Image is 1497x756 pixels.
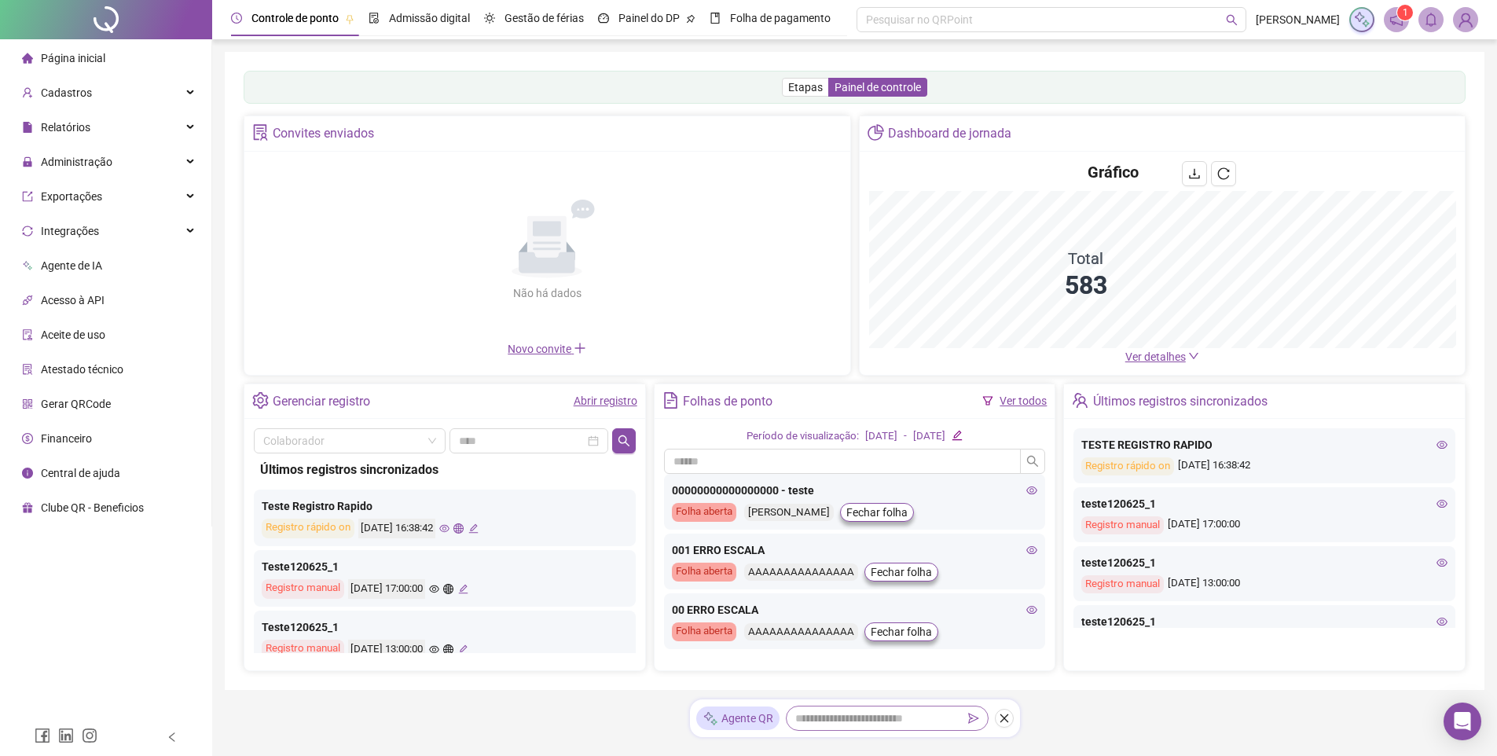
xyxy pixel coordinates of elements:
div: Dashboard de jornada [888,120,1011,147]
span: plus [574,342,586,354]
span: audit [22,329,33,340]
span: download [1188,167,1201,180]
span: sync [22,226,33,237]
div: Registro manual [1081,575,1164,593]
div: Open Intercom Messenger [1444,703,1481,740]
span: search [618,435,630,447]
img: sparkle-icon.fc2bf0ac1784a2077858766a79e2daf3.svg [1353,11,1370,28]
span: pushpin [686,14,695,24]
div: Folha aberta [672,503,736,522]
span: facebook [35,728,50,743]
span: Relatórios [41,121,90,134]
span: bell [1424,13,1438,27]
div: Últimos registros sincronizados [1093,388,1268,415]
span: file [22,122,33,133]
span: info-circle [22,468,33,479]
span: team [1072,392,1088,409]
div: [DATE] 13:00:00 [348,640,425,659]
span: send [968,713,979,724]
span: 1 [1403,7,1408,18]
a: Abrir registro [574,395,637,407]
div: Convites enviados [273,120,374,147]
span: Agente de IA [41,259,102,272]
span: filter [982,395,993,406]
div: Folha aberta [672,563,736,582]
span: Acesso à API [41,294,105,306]
span: file-text [662,392,679,409]
span: left [167,732,178,743]
span: Gestão de férias [505,12,584,24]
div: Não há dados [475,284,619,302]
span: reload [1217,167,1230,180]
h4: Gráfico [1088,161,1139,183]
span: eye [429,584,439,594]
span: Financeiro [41,432,92,445]
span: Central de ajuda [41,467,120,479]
span: book [710,13,721,24]
button: Fechar folha [864,563,938,582]
span: eye [1026,604,1037,615]
span: down [1188,350,1199,361]
span: Etapas [788,81,823,94]
span: close [999,713,1010,724]
span: edit [952,430,962,440]
div: [PERSON_NAME] [744,504,834,522]
span: instagram [82,728,97,743]
span: Fechar folha [846,504,908,521]
span: export [22,191,33,202]
div: [DATE] 16:38:42 [1081,457,1447,475]
div: AAAAAAAAAAAAAAA [744,623,858,641]
span: search [1026,455,1039,468]
div: 001 ERRO ESCALA [672,541,1038,559]
span: eye [429,644,439,655]
span: Gerar QRCode [41,398,111,410]
div: Registro manual [262,640,344,659]
span: dollar [22,433,33,444]
span: linkedin [58,728,74,743]
span: Clube QR - Beneficios [41,501,144,514]
span: edit [458,584,468,594]
span: notification [1389,13,1403,27]
span: Aceite de uso [41,328,105,341]
span: eye [439,523,449,534]
span: Integrações [41,225,99,237]
span: Novo convite [508,343,586,355]
span: eye [1436,498,1447,509]
div: AAAAAAAAAAAAAAA [744,563,858,582]
span: Admissão digital [389,12,470,24]
div: Folhas de ponto [683,388,772,415]
div: Teste120625_1 [262,618,628,636]
div: Registro manual [262,579,344,599]
span: pushpin [345,14,354,24]
a: Ver todos [1000,395,1047,407]
span: global [443,644,453,655]
span: global [443,584,453,594]
span: setting [252,392,269,409]
div: [DATE] 16:38:42 [358,519,435,538]
span: pie-chart [868,124,884,141]
span: eye [1436,616,1447,627]
span: lock [22,156,33,167]
span: gift [22,502,33,513]
div: Teste120625_1 [262,558,628,575]
span: global [453,523,464,534]
span: Painel do DP [618,12,680,24]
span: Painel de controle [835,81,921,94]
span: home [22,53,33,64]
button: Fechar folha [864,622,938,641]
span: Ver detalhes [1125,350,1186,363]
span: sun [484,13,495,24]
div: TESTE REGISTRO RAPIDO [1081,436,1447,453]
div: Agente QR [696,706,780,730]
span: [PERSON_NAME] [1256,11,1340,28]
span: Fechar folha [871,563,932,581]
div: teste120625_1 [1081,554,1447,571]
div: Registro rápido on [262,519,354,538]
div: [DATE] [865,428,897,445]
div: 00 ERRO ESCALA [672,601,1038,618]
button: Fechar folha [840,503,914,522]
span: user-add [22,87,33,98]
span: edit [458,644,468,655]
span: Controle de ponto [251,12,339,24]
div: [DATE] 17:00:00 [348,579,425,599]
